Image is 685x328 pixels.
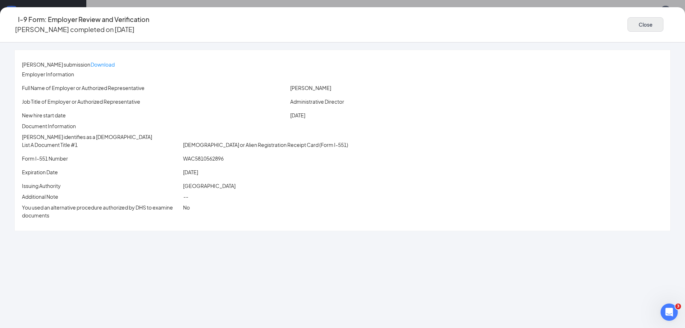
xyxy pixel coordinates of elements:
[22,111,287,119] p: New hire start date
[290,112,305,118] span: [DATE]
[22,182,180,190] p: Issuing Authority
[290,98,344,105] span: Administrative Director
[290,85,331,91] span: [PERSON_NAME]
[22,98,287,105] p: Job Title of Employer or Authorized Representative
[675,304,681,309] span: 3
[91,60,115,68] p: Download
[183,141,348,148] span: [DEMOGRAPHIC_DATA] or Alien Registration Receipt Card (Form I-551)
[661,304,678,321] iframe: Intercom live chat
[22,84,287,92] p: Full Name of Employer or Authorized Representative
[90,59,115,70] button: Download
[183,193,188,200] span: --
[22,61,90,68] span: [PERSON_NAME] submission
[22,193,180,201] p: Additional Note
[15,24,134,35] p: [PERSON_NAME] completed on [DATE]
[22,154,180,162] p: Form I-551 Number
[22,168,180,176] p: Expiration Date
[18,14,149,24] h4: I-9 Form: Employer Review and Verification
[22,122,76,130] span: Document Information
[627,17,663,32] button: Close
[22,134,152,140] span: [PERSON_NAME] identifies as a [DEMOGRAPHIC_DATA]
[22,203,180,219] p: You used an alternative procedure authorized by DHS to examine documents
[183,169,198,175] span: [DATE]
[22,70,74,78] span: Employer Information
[22,141,180,149] p: List A Document Title #1
[183,155,224,162] span: WAC5810562896
[183,204,190,211] span: No
[183,183,236,189] span: [GEOGRAPHIC_DATA]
